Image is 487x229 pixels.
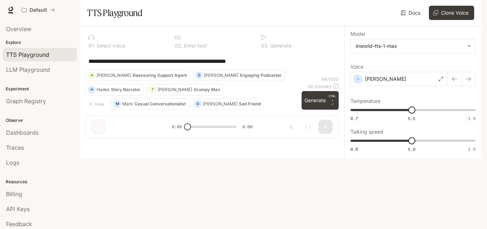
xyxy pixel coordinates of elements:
[269,43,292,48] p: Generate
[111,88,140,92] p: Story Narrator
[350,99,380,104] p: Temperature
[175,43,183,48] p: 0 2 .
[88,43,95,48] p: 0 1 .
[261,43,269,48] p: 0 3 .
[240,73,282,78] p: Engaging Podcaster
[19,3,58,17] button: All workspaces
[329,94,336,103] p: CTRL +
[350,64,363,69] p: Voice
[114,98,121,110] div: M
[308,84,332,90] p: $ 0.000640
[350,115,358,121] span: 0.7
[399,6,423,20] a: Docs
[468,115,476,121] span: 1.5
[147,84,223,95] button: T[PERSON_NAME]Grumpy Man
[365,75,406,83] p: [PERSON_NAME]
[111,98,189,110] button: MMarkCasual Conversationalist
[149,84,156,95] div: T
[158,88,192,92] p: [PERSON_NAME]
[193,70,285,81] button: D[PERSON_NAME]Engaging Podcaster
[86,98,108,110] button: Hide
[134,102,186,106] p: Casual Conversationalist
[350,129,383,134] p: Talking speed
[97,88,109,92] p: Hades
[195,98,201,110] div: O
[183,43,207,48] p: Enter text
[408,146,415,152] span: 1.0
[329,94,336,107] p: ⏎
[88,70,95,81] div: A
[122,102,133,106] p: Mark
[194,88,220,92] p: Grumpy Man
[350,146,358,152] span: 0.5
[322,76,339,82] p: 64 / 1000
[86,70,190,81] button: A[PERSON_NAME]Reassuring Support Agent
[88,84,95,95] div: H
[429,6,474,20] button: Clone Voice
[302,91,339,110] button: GenerateCTRL +⏎
[351,39,475,53] div: inworld-tts-1-max
[203,102,237,106] p: [PERSON_NAME]
[95,43,125,48] p: Select voice
[86,84,144,95] button: HHadesStory Narrator
[30,7,47,13] p: Default
[239,102,261,106] p: Sad Friend
[97,73,131,78] p: [PERSON_NAME]
[196,70,202,81] div: D
[204,73,239,78] p: [PERSON_NAME]
[87,6,142,20] h1: TTS Playground
[350,31,365,36] p: Model
[192,98,264,110] button: O[PERSON_NAME]Sad Friend
[468,146,476,152] span: 1.5
[356,43,464,50] div: inworld-tts-1-max
[408,115,415,121] span: 1.1
[133,73,187,78] p: Reassuring Support Agent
